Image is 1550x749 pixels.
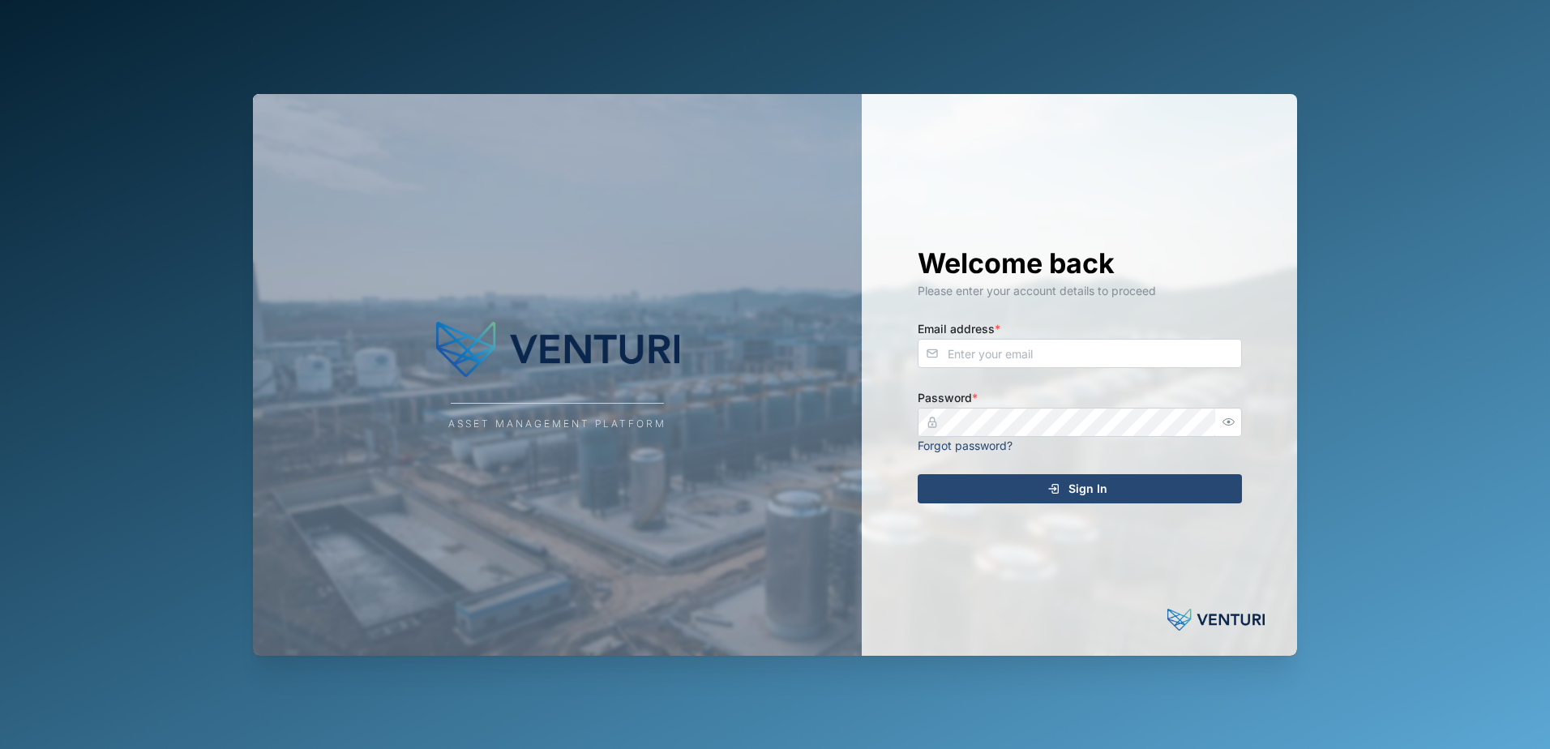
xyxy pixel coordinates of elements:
[918,282,1242,300] div: Please enter your account details to proceed
[448,417,666,432] div: Asset Management Platform
[918,439,1013,452] a: Forgot password?
[918,246,1242,281] h1: Welcome back
[1068,475,1107,503] span: Sign In
[918,320,1000,338] label: Email address
[918,389,978,407] label: Password
[1167,604,1265,636] img: Venturi
[918,474,1242,503] button: Sign In
[918,339,1242,368] input: Enter your email
[436,317,679,382] img: Main Logo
